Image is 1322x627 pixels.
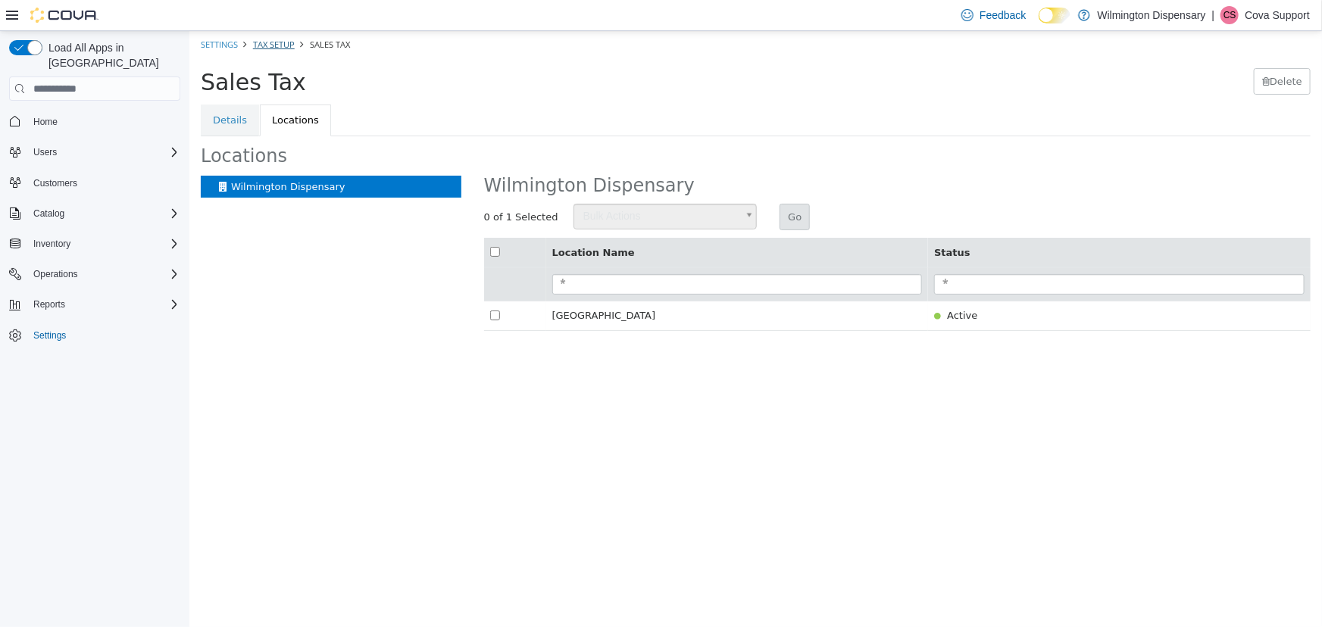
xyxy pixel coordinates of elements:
span: 0 of 1 Selected [295,179,369,194]
button: Settings [3,324,186,346]
span: Sales Tax [11,38,117,64]
div: Cova Support [1220,6,1239,24]
button: Catalog [3,203,186,224]
span: Settings [27,326,180,345]
button: Customers [3,172,186,194]
p: Cova Support [1245,6,1310,24]
span: Customers [33,177,77,189]
span: Reports [27,295,180,313]
span: Dark Mode [1039,23,1039,24]
span: CS [1224,6,1236,24]
a: Home [27,113,64,131]
h2: Wilmington Dispensary [295,145,1121,164]
a: Settings [27,326,72,345]
img: Cova [30,8,98,23]
button: Home [3,110,186,132]
a: Bulk Actions [384,173,568,198]
button: Go [590,173,620,200]
a: Tax Setup [64,8,105,19]
button: Operations [27,265,84,283]
span: Catalog [27,204,180,223]
a: Customers [27,174,83,192]
span: Operations [33,268,78,280]
button: Inventory [27,235,77,253]
input: Dark Mode [1039,8,1070,23]
span: Inventory [27,235,180,253]
button: Reports [3,294,186,315]
button: Location Name [363,214,448,229]
button: Status [745,214,783,229]
button: Reports [27,295,71,313]
span: Home [27,111,180,130]
a: Details [11,73,70,105]
td: [GEOGRAPHIC_DATA] [357,270,739,299]
nav: Complex example [9,104,180,385]
button: Inventory [3,233,186,254]
span: Sales Tax [120,8,161,19]
span: Operations [27,265,180,283]
span: Inventory [33,238,70,250]
span: Locations [11,114,98,136]
span: Users [27,143,180,161]
span: Home [33,116,58,128]
p: Wilmington Dispensary [1098,6,1206,24]
p: | [1212,6,1215,24]
span: Load All Apps in [GEOGRAPHIC_DATA] [42,40,180,70]
span: Users [33,146,57,158]
button: Users [3,142,186,163]
span: Settings [33,329,66,342]
span: Customers [27,173,180,192]
td: Active [739,270,1121,299]
span: Reports [33,298,65,310]
span: Feedback [980,8,1026,23]
span: Catalog [33,207,64,220]
button: Catalog [27,204,70,223]
button: Operations [3,264,186,285]
a: Settings [11,8,48,19]
span: Wilmington Dispensary [42,150,156,161]
button: Delete [1064,37,1121,64]
span: Bulk Actions [385,173,548,198]
a: Locations [70,73,142,105]
button: Users [27,143,63,161]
